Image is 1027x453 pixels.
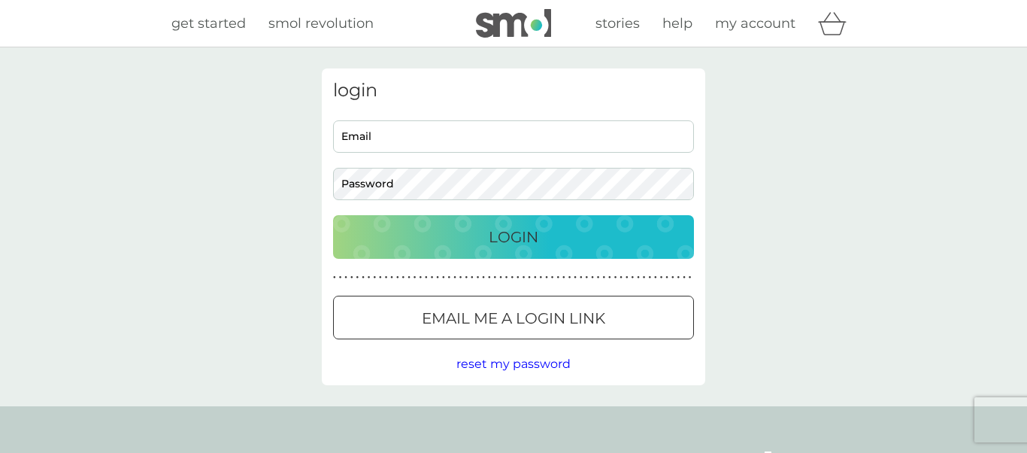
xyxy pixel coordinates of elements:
[643,274,646,281] p: ●
[568,274,571,281] p: ●
[574,274,577,281] p: ●
[422,306,605,330] p: Email me a login link
[465,274,468,281] p: ●
[818,8,856,38] div: basket
[632,274,635,281] p: ●
[456,357,571,371] span: reset my password
[556,274,559,281] p: ●
[459,274,462,281] p: ●
[580,274,583,281] p: ●
[545,274,548,281] p: ●
[373,274,376,281] p: ●
[414,274,417,281] p: ●
[517,274,520,281] p: ●
[368,274,371,281] p: ●
[471,274,474,281] p: ●
[683,274,686,281] p: ●
[597,274,600,281] p: ●
[436,274,439,281] p: ●
[425,274,428,281] p: ●
[660,274,663,281] p: ●
[591,274,594,281] p: ●
[562,274,565,281] p: ●
[665,274,668,281] p: ●
[379,274,382,281] p: ●
[390,274,393,281] p: ●
[614,274,617,281] p: ●
[407,274,410,281] p: ●
[551,274,554,281] p: ●
[477,274,480,281] p: ●
[419,274,422,281] p: ●
[356,274,359,281] p: ●
[505,274,508,281] p: ●
[626,274,629,281] p: ●
[540,274,543,281] p: ●
[431,274,434,281] p: ●
[344,274,347,281] p: ●
[171,15,246,32] span: get started
[528,274,531,281] p: ●
[595,13,640,35] a: stories
[339,274,342,281] p: ●
[510,274,513,281] p: ●
[488,274,491,281] p: ●
[333,296,694,339] button: Email me a login link
[362,274,365,281] p: ●
[620,274,623,281] p: ●
[482,274,485,281] p: ●
[671,274,674,281] p: ●
[608,274,611,281] p: ●
[602,274,605,281] p: ●
[402,274,405,281] p: ●
[333,80,694,102] h3: login
[396,274,399,281] p: ●
[654,274,657,281] p: ●
[715,15,795,32] span: my account
[637,274,640,281] p: ●
[595,15,640,32] span: stories
[534,274,537,281] p: ●
[489,225,538,249] p: Login
[171,13,246,35] a: get started
[648,274,651,281] p: ●
[456,354,571,374] button: reset my password
[499,274,502,281] p: ●
[662,13,692,35] a: help
[677,274,680,281] p: ●
[689,274,692,281] p: ●
[442,274,445,281] p: ●
[453,274,456,281] p: ●
[448,274,451,281] p: ●
[268,15,374,32] span: smol revolution
[385,274,388,281] p: ●
[333,215,694,259] button: Login
[350,274,353,281] p: ●
[586,274,589,281] p: ●
[523,274,526,281] p: ●
[715,13,795,35] a: my account
[333,274,336,281] p: ●
[494,274,497,281] p: ●
[268,13,374,35] a: smol revolution
[662,15,692,32] span: help
[476,9,551,38] img: smol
